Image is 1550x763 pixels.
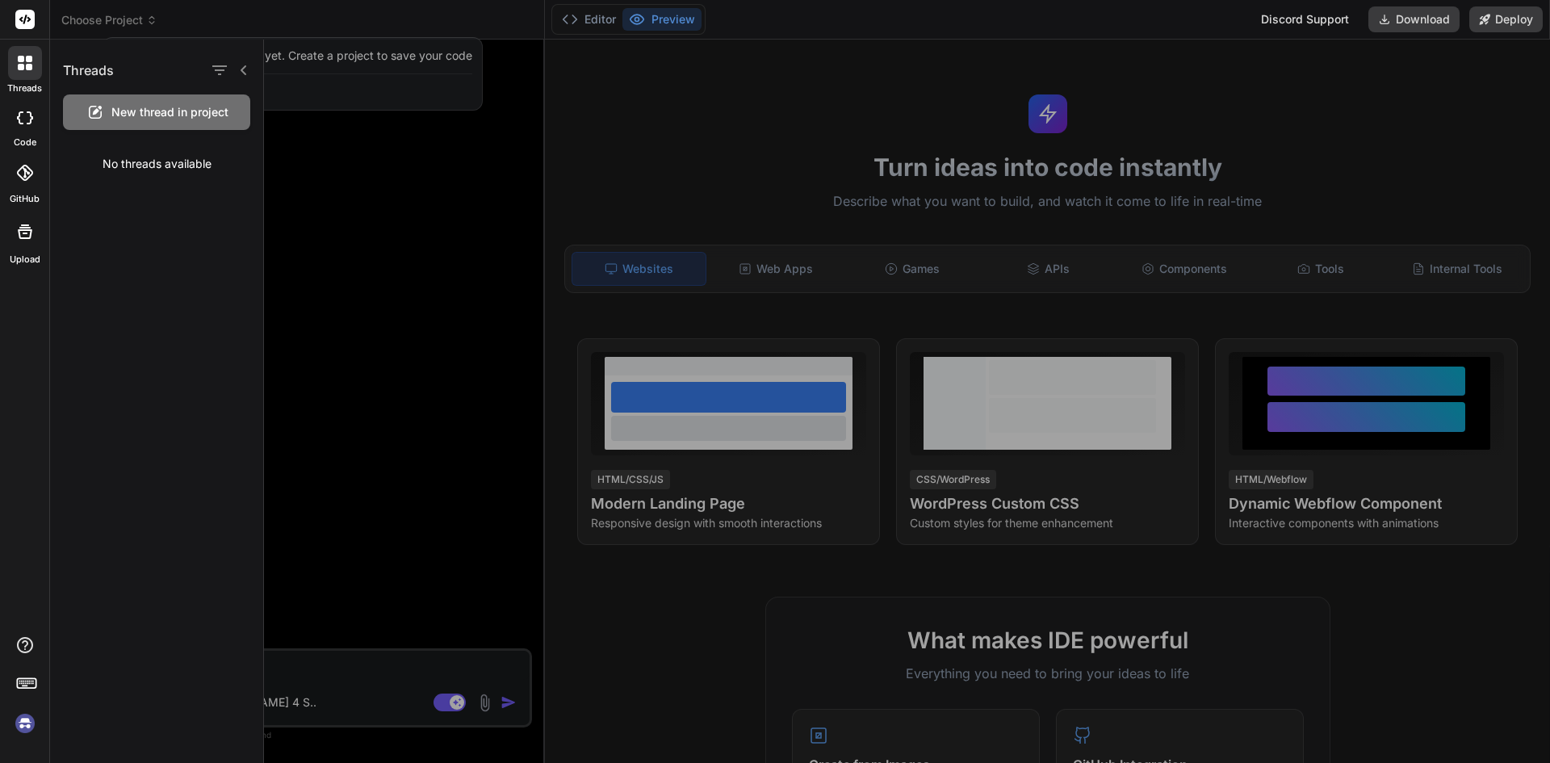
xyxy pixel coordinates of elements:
[111,104,228,120] span: New thread in project
[50,143,263,185] div: No threads available
[14,136,36,149] label: code
[63,61,114,80] h1: Threads
[10,253,40,266] label: Upload
[7,82,42,95] label: threads
[10,192,40,206] label: GitHub
[11,710,39,737] img: signin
